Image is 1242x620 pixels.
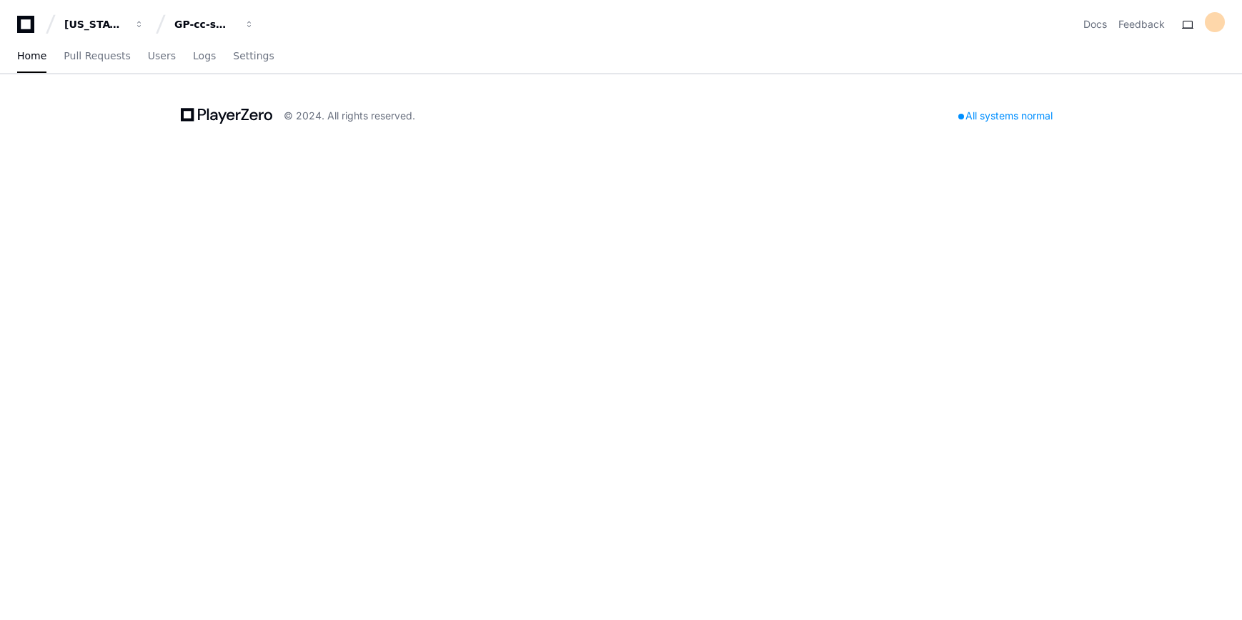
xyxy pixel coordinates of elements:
a: Settings [233,40,274,73]
a: Users [148,40,176,73]
a: Home [17,40,46,73]
button: [US_STATE] Pacific [59,11,150,37]
a: Logs [193,40,216,73]
button: GP-cc-sml-apps [169,11,260,37]
div: All systems normal [950,106,1061,126]
span: Logs [193,51,216,60]
span: Home [17,51,46,60]
button: Feedback [1118,17,1165,31]
span: Pull Requests [64,51,130,60]
a: Docs [1083,17,1107,31]
div: GP-cc-sml-apps [174,17,236,31]
div: © 2024. All rights reserved. [284,109,415,123]
a: Pull Requests [64,40,130,73]
span: Settings [233,51,274,60]
div: [US_STATE] Pacific [64,17,126,31]
span: Users [148,51,176,60]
